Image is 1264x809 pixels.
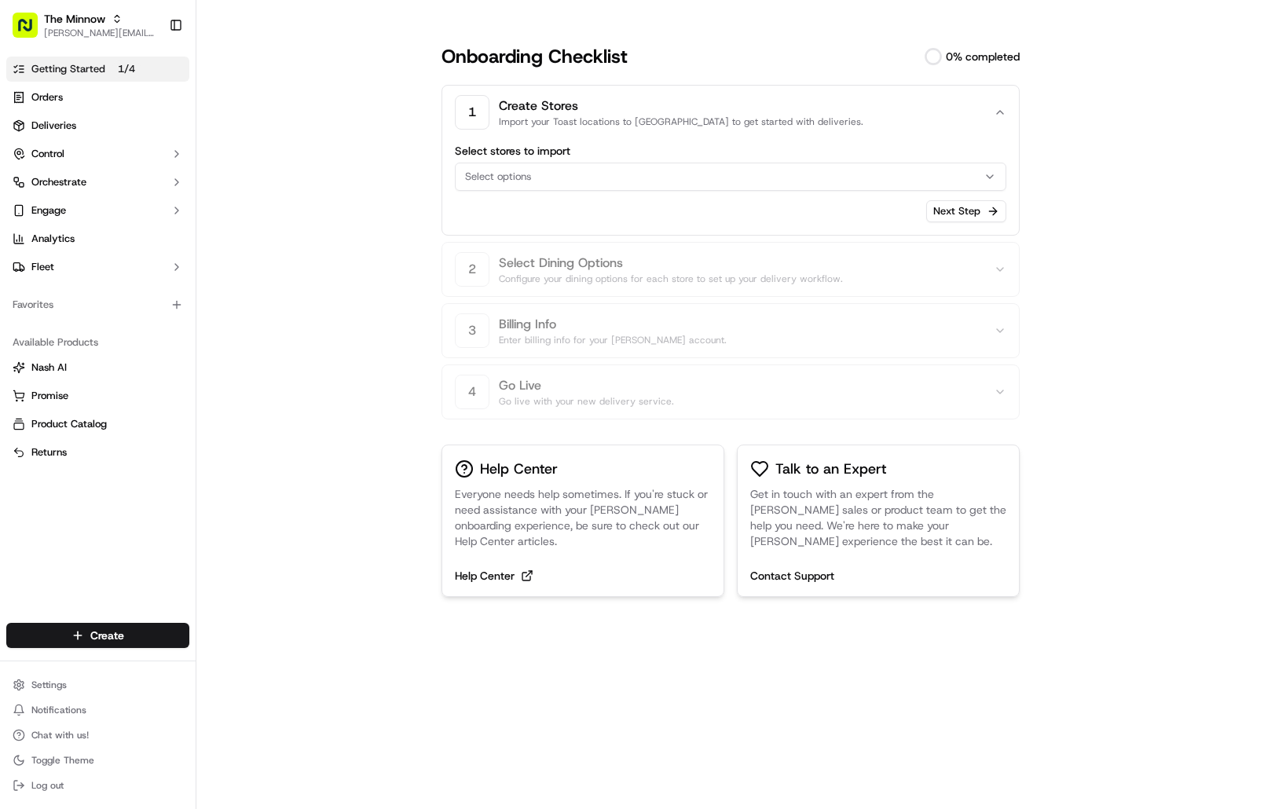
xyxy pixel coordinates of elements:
img: Brigitte Vinadas [16,229,41,254]
button: 3Billing InfoEnter billing info for your [PERSON_NAME] account. [455,304,1006,357]
span: Control [31,147,64,161]
a: Product Catalog [13,417,183,431]
span: Product Catalog [31,417,107,431]
span: Deliveries [31,119,76,133]
span: Orchestrate [31,175,86,189]
span: Toggle Theme [31,754,94,767]
p: Get in touch with an expert from the [PERSON_NAME] sales or product team to get the help you need... [750,486,1006,549]
h3: Help Center [480,458,558,480]
input: Got a question? Start typing here... [41,101,283,118]
p: Configure your dining options for each store to set up your delivery workflow. [499,273,984,285]
button: [PERSON_NAME][EMAIL_ADDRESS][DOMAIN_NAME] [44,27,156,39]
span: Chat with us! [31,729,89,741]
p: Welcome 👋 [16,63,286,88]
span: Notifications [31,704,86,716]
h2: Billing Info [499,315,984,334]
h2: Go Live [499,376,984,395]
p: Enter billing info for your [PERSON_NAME] account. [499,334,984,346]
div: 2 [455,252,489,287]
div: Start new chat [71,150,258,166]
button: Promise [6,383,189,408]
a: Deliveries [6,113,189,138]
button: Product Catalog [6,412,189,437]
button: Log out [6,774,189,796]
span: Pylon [156,347,190,359]
div: We're available if you need us! [71,166,216,178]
img: 8016278978528_b943e370aa5ada12b00a_72.png [33,150,61,178]
span: • [130,243,136,256]
p: 1 / 4 [112,60,141,78]
button: Orchestrate [6,170,189,195]
span: [PERSON_NAME] [49,243,127,256]
div: 📗 [16,310,28,323]
p: 0 % completed [946,49,1020,64]
a: 💻API Documentation [126,302,258,331]
a: Returns [13,445,183,459]
a: Analytics [6,226,189,251]
span: Create [90,628,124,643]
button: See all [244,201,286,220]
button: Nash AI [6,355,189,380]
button: 4Go LiveGo live with your new delivery service. [455,365,1006,419]
button: Create [6,623,189,648]
span: Log out [31,779,64,792]
span: Settings [31,679,67,691]
button: Chat with us! [6,724,189,746]
span: Promise [31,389,68,403]
a: Help Center [455,568,711,584]
button: Fleet [6,254,189,280]
button: Select options [455,163,1006,191]
span: API Documentation [148,309,252,324]
span: Getting Started [31,62,105,76]
a: Nash AI [13,361,183,375]
div: Favorites [6,292,189,317]
div: 1Create StoresImport your Toast locations to [GEOGRAPHIC_DATA] to get started with deliveries. [455,145,1006,235]
div: Past conversations [16,204,105,217]
a: 📗Knowledge Base [9,302,126,331]
h2: Select Dining Options [499,254,984,273]
h3: Talk to an Expert [775,458,886,480]
div: 3 [455,313,489,348]
h1: Onboarding Checklist [441,44,921,69]
button: 1Create StoresImport your Toast locations to [GEOGRAPHIC_DATA] to get started with deliveries. [455,86,1006,139]
div: 💻 [133,310,145,323]
button: Returns [6,440,189,465]
span: Fleet [31,260,54,274]
button: Control [6,141,189,167]
button: The Minnow[PERSON_NAME][EMAIL_ADDRESS][DOMAIN_NAME] [6,6,163,44]
span: Analytics [31,232,75,246]
button: 2Select Dining OptionsConfigure your dining options for each store to set up your delivery workflow. [455,243,1006,296]
button: Settings [6,674,189,696]
button: Engage [6,198,189,223]
button: The Minnow [44,11,105,27]
span: [DATE] [139,243,171,256]
span: Returns [31,445,67,459]
a: Getting Started1/4 [6,57,189,82]
label: Select stores to import [455,145,1006,156]
span: Orders [31,90,63,104]
h2: Create Stores [499,97,984,115]
a: Orders [6,85,189,110]
button: Toggle Theme [6,749,189,771]
p: Go live with your new delivery service. [499,395,984,408]
button: Start new chat [267,155,286,174]
p: Everyone needs help sometimes. If you're stuck or need assistance with your [PERSON_NAME] onboard... [455,486,711,549]
div: 1 [455,95,489,130]
div: 4 [455,375,489,409]
span: Nash AI [31,361,67,375]
span: Engage [31,203,66,218]
img: 1736555255976-a54dd68f-1ca7-489b-9aae-adbdc363a1c4 [31,244,44,257]
span: Select options [465,170,531,184]
a: Powered byPylon [111,346,190,359]
button: Next Step [926,200,1006,222]
div: Available Products [6,330,189,355]
button: Notifications [6,699,189,721]
p: Import your Toast locations to [GEOGRAPHIC_DATA] to get started with deliveries. [499,115,984,128]
img: 1736555255976-a54dd68f-1ca7-489b-9aae-adbdc363a1c4 [16,150,44,178]
span: Knowledge Base [31,309,120,324]
button: Contact Support [750,568,834,584]
img: Nash [16,16,47,47]
a: Promise [13,389,183,403]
